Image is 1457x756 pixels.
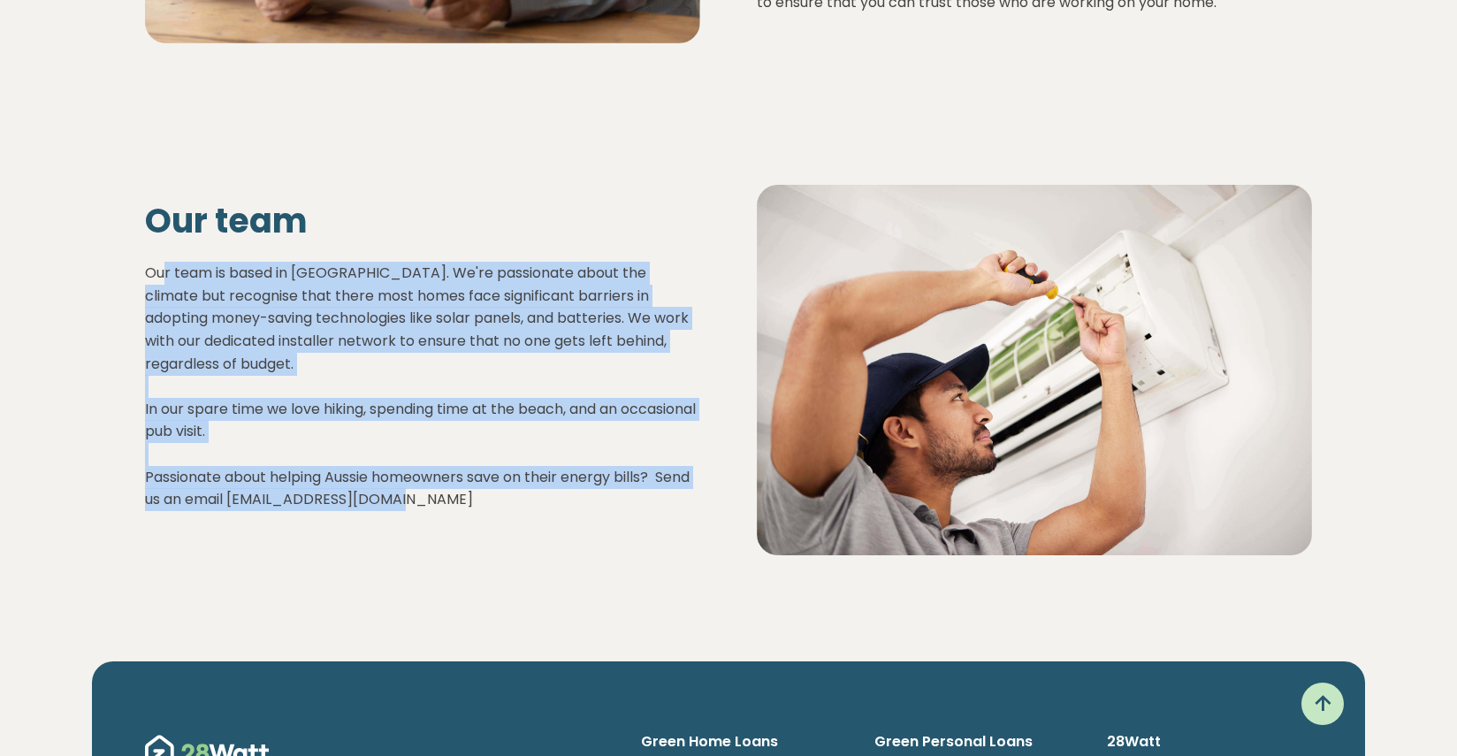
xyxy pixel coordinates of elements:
h6: Green Personal Loans [874,732,1079,752]
h6: Green Home Loans [641,732,846,752]
h6: 28Watt [1107,732,1312,752]
p: Our team is based in [GEOGRAPHIC_DATA]. We're passionate about the climate but recognise that the... [145,262,700,511]
h2: Our team [145,201,700,241]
